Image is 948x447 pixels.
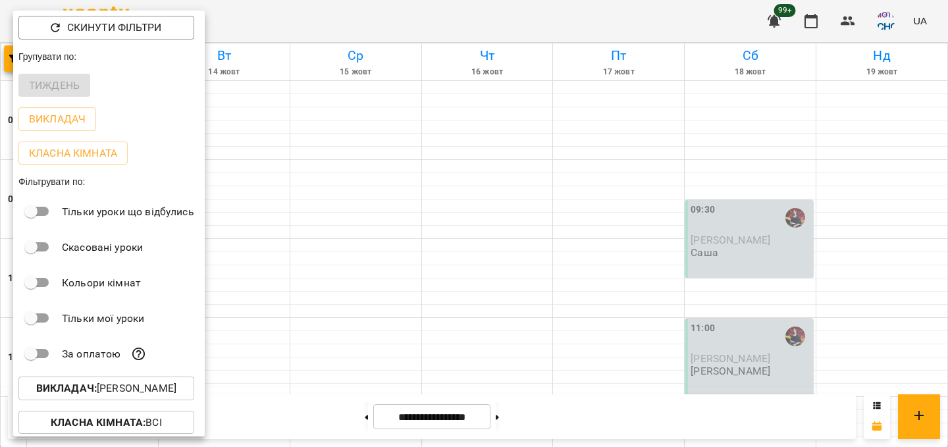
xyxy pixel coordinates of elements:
[36,381,176,396] p: [PERSON_NAME]
[67,20,161,36] p: Скинути фільтри
[51,415,162,431] p: Всі
[18,377,194,400] button: Викладач:[PERSON_NAME]
[29,111,86,127] p: Викладач
[36,382,97,394] b: Викладач :
[18,142,128,165] button: Класна кімната
[62,346,120,362] p: За оплатою
[29,145,117,161] p: Класна кімната
[62,275,141,291] p: Кольори кімнат
[62,240,143,255] p: Скасовані уроки
[62,204,194,220] p: Тільки уроки що відбулись
[18,16,194,39] button: Скинути фільтри
[62,311,144,327] p: Тільки мої уроки
[13,45,205,68] div: Групувати по:
[51,416,145,429] b: Класна кімната :
[18,107,96,131] button: Викладач
[18,411,194,434] button: Класна кімната:Всі
[13,170,205,194] div: Фільтрувати по:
